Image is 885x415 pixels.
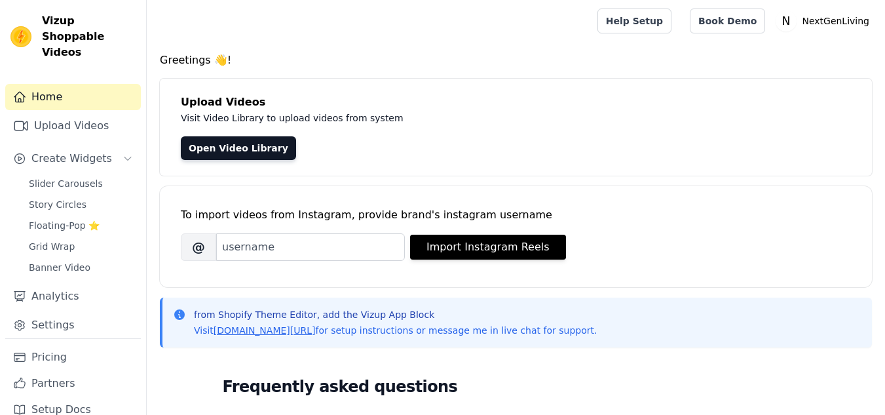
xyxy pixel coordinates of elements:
a: Book Demo [690,9,765,33]
span: Slider Carousels [29,177,103,190]
p: Visit Video Library to upload videos from system [181,110,768,126]
a: Banner Video [21,258,141,277]
a: Partners [5,370,141,397]
h4: Upload Videos [181,94,851,110]
div: To import videos from Instagram, provide brand's instagram username [181,207,851,223]
h2: Frequently asked questions [223,374,810,400]
a: Open Video Library [181,136,296,160]
button: N NextGenLiving [776,9,875,33]
a: Analytics [5,283,141,309]
a: Home [5,84,141,110]
button: Import Instagram Reels [410,235,566,260]
span: Floating-Pop ⭐ [29,219,100,232]
span: Banner Video [29,261,90,274]
input: username [216,233,405,261]
text: N [782,14,791,28]
a: Story Circles [21,195,141,214]
a: Upload Videos [5,113,141,139]
a: Grid Wrap [21,237,141,256]
span: Story Circles [29,198,86,211]
p: NextGenLiving [797,9,875,33]
img: Vizup [10,26,31,47]
a: Pricing [5,344,141,370]
a: Help Setup [597,9,671,33]
a: [DOMAIN_NAME][URL] [214,325,316,336]
h4: Greetings 👋! [160,52,872,68]
span: @ [181,233,216,261]
span: Grid Wrap [29,240,75,253]
a: Settings [5,312,141,338]
span: Vizup Shoppable Videos [42,13,136,60]
a: Floating-Pop ⭐ [21,216,141,235]
span: Create Widgets [31,151,112,167]
a: Slider Carousels [21,174,141,193]
button: Create Widgets [5,146,141,172]
p: from Shopify Theme Editor, add the Vizup App Block [194,308,597,321]
p: Visit for setup instructions or message me in live chat for support. [194,324,597,337]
